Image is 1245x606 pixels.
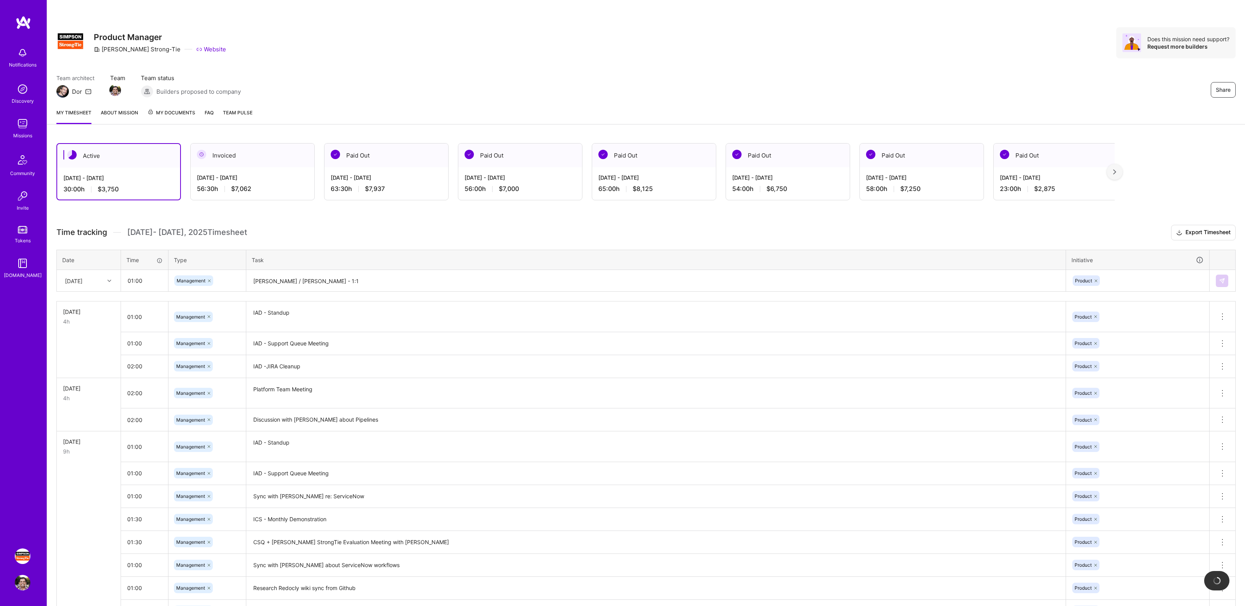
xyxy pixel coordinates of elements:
textarea: Platform Team Meeting [247,379,1065,408]
th: Task [246,250,1066,270]
a: Website [196,45,226,53]
i: icon Chevron [107,279,111,283]
span: Product [1075,585,1092,591]
span: Management [176,516,205,522]
textarea: ICS - Monthly Demonstration [247,509,1065,530]
div: [PERSON_NAME] Strong-Tie [94,45,181,53]
div: Invite [17,204,29,212]
textarea: IAD -JIRA Cleanup [247,356,1065,377]
span: $7,000 [499,185,519,193]
a: User Avatar [13,575,32,590]
img: Team Architect [56,85,69,98]
img: teamwork [15,116,30,131]
div: 63:30 h [331,185,442,193]
input: HH:MM [121,333,168,354]
div: Dor [72,88,82,96]
img: Community [13,151,32,169]
input: HH:MM [121,436,168,457]
div: 58:00 h [866,185,977,193]
div: Invoiced [191,144,314,167]
span: $2,875 [1034,185,1055,193]
div: Paid Out [592,144,716,167]
div: Paid Out [994,144,1117,167]
th: Type [168,250,246,270]
div: 4h [63,317,114,326]
div: [DATE] - [DATE] [866,173,977,182]
div: 9h [63,447,114,455]
img: Avatar [1122,33,1141,52]
textarea: IAD - Support Queue Meeting [247,463,1065,484]
div: 65:00 h [598,185,710,193]
div: [DOMAIN_NAME] [4,271,42,279]
th: Date [57,250,121,270]
input: HH:MM [121,532,168,552]
button: Export Timesheet [1171,225,1236,240]
div: [DATE] - [DATE] [465,173,576,182]
a: Team Pulse [223,109,253,124]
span: Product [1075,444,1092,450]
span: Product [1075,340,1092,346]
span: Product [1075,278,1092,284]
img: discovery [15,81,30,97]
div: Tokens [15,236,31,245]
textarea: Sync with [PERSON_NAME] re: ServiceNow [247,486,1065,507]
span: Team status [141,74,241,82]
textarea: CSQ + [PERSON_NAME] StrongTie Evaluation Meeting with [PERSON_NAME] [247,532,1065,553]
div: 30:00 h [63,185,174,193]
input: HH:MM [121,356,168,377]
span: $8,125 [633,185,653,193]
span: Product [1075,417,1092,423]
div: [DATE] - [DATE] [331,173,442,182]
span: Management [177,278,205,284]
img: guide book [15,256,30,271]
a: Team Member Avatar [110,84,120,97]
div: Paid Out [324,144,448,167]
div: Paid Out [458,144,582,167]
i: icon CompanyGray [94,46,100,53]
span: Share [1216,86,1231,94]
div: Does this mission need support? [1147,35,1229,43]
span: $7,062 [231,185,251,193]
div: Paid Out [726,144,850,167]
span: Management [176,539,205,545]
input: HH:MM [121,270,168,291]
textarea: Discussion with [PERSON_NAME] about Pipelines [247,409,1065,431]
div: 4h [63,394,114,402]
div: [DATE] - [DATE] [63,174,174,182]
span: $3,750 [98,185,119,193]
input: HH:MM [121,578,168,598]
div: [DATE] [63,384,114,392]
img: bell [15,45,30,61]
div: [DATE] - [DATE] [732,173,843,182]
div: null [1216,275,1229,287]
span: Management [176,493,205,499]
input: HH:MM [121,307,168,327]
div: 56:00 h [465,185,576,193]
div: Active [57,144,180,168]
img: Submit [1219,278,1225,284]
input: HH:MM [121,383,168,403]
span: Team Pulse [223,110,253,116]
div: [DATE] - [DATE] [598,173,710,182]
span: Product [1075,562,1092,568]
div: 56:30 h [197,185,308,193]
span: Management [176,444,205,450]
span: [DATE] - [DATE] , 2025 Timesheet [127,228,247,237]
a: Simpson Strong-Tie: Product Manager [13,548,32,564]
span: $6,750 [766,185,787,193]
div: 23:00 h [1000,185,1111,193]
textarea: [PERSON_NAME] / [PERSON_NAME] - 1:1 [247,271,1065,291]
div: [DATE] - [DATE] [1000,173,1111,182]
div: Paid Out [860,144,984,167]
span: Product [1075,314,1092,320]
div: [DATE] - [DATE] [197,173,308,182]
a: My Documents [147,109,195,124]
img: Builders proposed to company [141,85,153,98]
div: Missions [13,131,32,140]
span: Product [1075,363,1092,369]
span: Management [176,390,205,396]
textarea: IAD - Support Queue Meeting [247,333,1065,354]
div: 54:00 h [732,185,843,193]
div: Request more builders [1147,43,1229,50]
span: Management [176,562,205,568]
